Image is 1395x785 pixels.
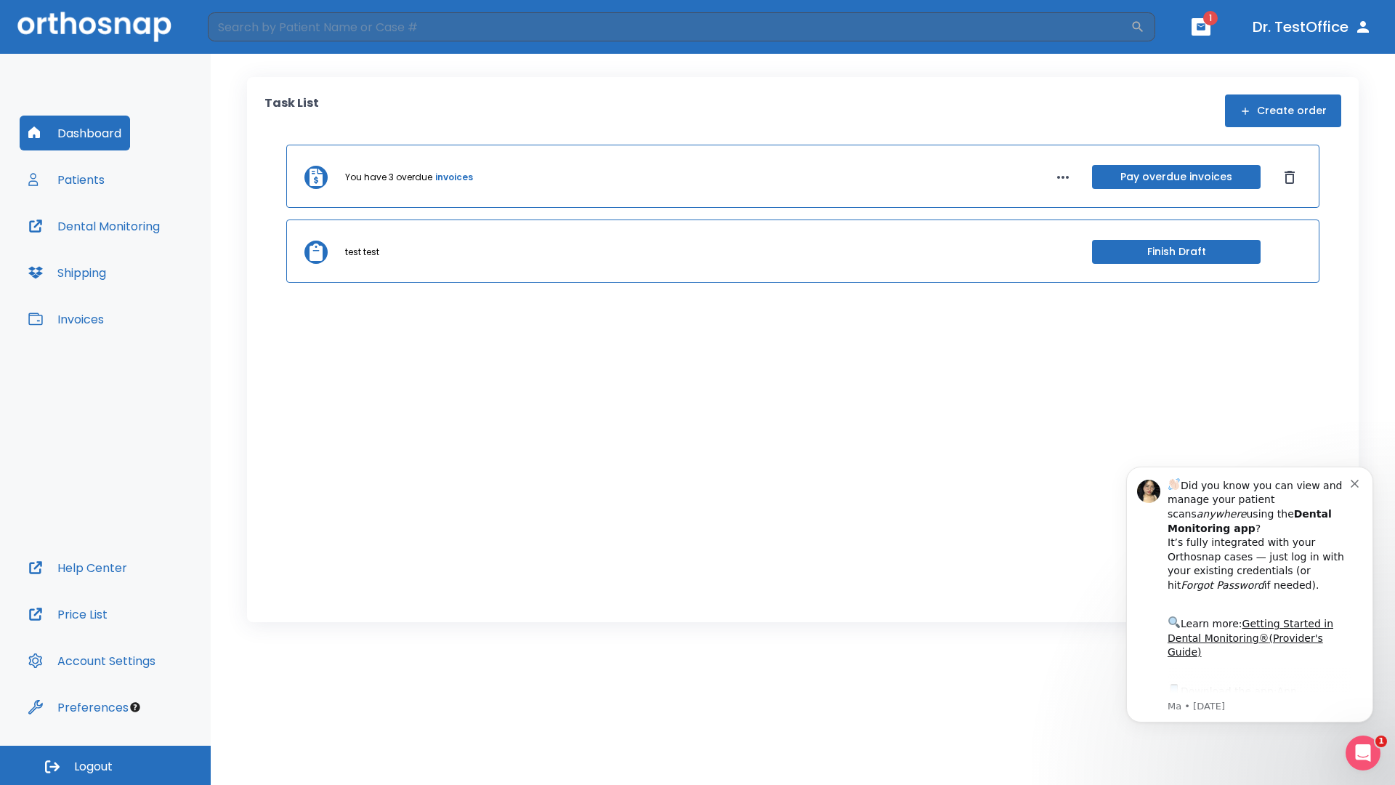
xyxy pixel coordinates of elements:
[1278,166,1301,189] button: Dismiss
[20,643,164,678] button: Account Settings
[1203,11,1218,25] span: 1
[17,12,171,41] img: Orthosnap
[345,171,432,184] p: You have 3 overdue
[1247,14,1378,40] button: Dr. TestOffice
[20,550,136,585] button: Help Center
[1375,736,1387,747] span: 1
[20,302,113,337] button: Invoices
[1092,165,1261,189] button: Pay overdue invoices
[1104,445,1395,746] iframe: Intercom notifications message
[20,690,137,725] button: Preferences
[20,116,130,150] button: Dashboard
[20,597,116,632] button: Price List
[246,31,258,43] button: Dismiss notification
[1346,736,1380,770] iframe: Intercom live chat
[63,241,193,267] a: App Store
[1092,240,1261,264] button: Finish Draft
[129,701,142,714] div: Tooltip anchor
[345,246,379,259] p: test test
[63,237,246,311] div: Download the app: | ​ Let us know if you need help getting started!
[435,171,473,184] a: invoices
[20,162,113,197] button: Patients
[208,12,1131,41] input: Search by Patient Name or Case #
[1225,94,1341,127] button: Create order
[20,209,169,243] button: Dental Monitoring
[264,94,319,127] p: Task List
[63,255,246,268] p: Message from Ma, sent 2w ago
[74,759,113,775] span: Logout
[20,255,115,290] button: Shipping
